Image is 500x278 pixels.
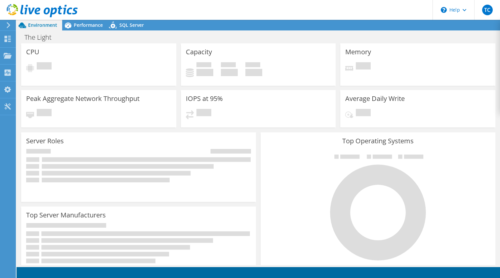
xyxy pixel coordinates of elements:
[37,109,52,118] span: Pending
[356,62,371,71] span: Pending
[345,95,405,102] h3: Average Daily Write
[186,95,223,102] h3: IOPS at 95%
[74,22,103,28] span: Performance
[186,48,212,56] h3: Capacity
[26,95,140,102] h3: Peak Aggregate Network Throughput
[245,62,260,69] span: Total
[119,22,144,28] span: SQL Server
[266,137,490,145] h3: Top Operating Systems
[28,22,57,28] span: Environment
[196,62,211,69] span: Used
[441,7,447,13] svg: \n
[26,48,39,56] h3: CPU
[221,69,238,76] h4: 0 GiB
[21,34,62,41] h1: The Light
[196,109,211,118] span: Pending
[356,109,371,118] span: Pending
[26,211,106,219] h3: Top Server Manufacturers
[482,5,493,15] span: TC
[37,62,52,71] span: Pending
[245,69,262,76] h4: 0 GiB
[221,62,236,69] span: Free
[196,69,213,76] h4: 0 GiB
[345,48,371,56] h3: Memory
[26,137,64,145] h3: Server Roles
